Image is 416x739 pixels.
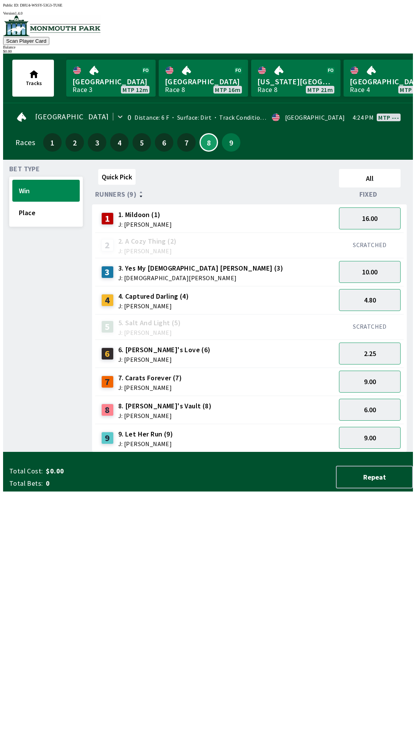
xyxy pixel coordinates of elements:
a: [GEOGRAPHIC_DATA]Race 8MTP 16m [159,60,248,97]
a: [US_STATE][GEOGRAPHIC_DATA]Race 8MTP 21m [251,60,341,97]
div: 3 [101,266,114,278]
span: MTP 21m [307,87,333,93]
div: Public ID: [3,3,413,7]
span: 2 [67,140,82,145]
span: Win [19,186,73,195]
span: MTP --- [378,114,399,120]
span: 6 [157,140,171,145]
button: 4 [110,133,129,152]
img: venue logo [3,15,101,36]
button: 6 [155,133,173,152]
span: DHU4-WSSY-53G3-TU6E [20,3,62,7]
span: J: [PERSON_NAME] [118,413,211,419]
span: J: [PERSON_NAME] [118,329,181,336]
span: 5. Salt And Light (5) [118,318,181,328]
span: 9. Let Her Run (9) [118,429,173,439]
div: 0 [127,114,131,120]
div: 7 [101,376,114,388]
span: 9 [224,140,238,145]
span: 0 [46,479,167,488]
span: J: [DEMOGRAPHIC_DATA][PERSON_NAME] [118,275,283,281]
div: Race 4 [350,87,370,93]
span: 9.00 [364,377,376,386]
button: 5 [133,133,151,152]
div: Races [15,139,35,145]
a: [GEOGRAPHIC_DATA]Race 3MTP 12m [66,60,156,97]
span: 1 [45,140,60,145]
span: Tracks [26,80,42,87]
span: 4 [112,140,127,145]
button: Quick Pick [98,169,136,185]
div: Race 8 [165,87,185,93]
span: Track Condition: Firm [211,114,279,121]
button: 8 [200,133,218,152]
span: Surface: Dirt [169,114,211,121]
span: [GEOGRAPHIC_DATA] [35,114,109,120]
div: $ 0.00 [3,49,413,54]
button: Place [12,202,80,224]
span: J: [PERSON_NAME] [118,303,189,309]
div: 1 [101,212,114,225]
div: [GEOGRAPHIC_DATA] [285,114,345,120]
button: Win [12,180,80,202]
button: 2 [65,133,84,152]
span: Total Cost: [9,466,43,476]
button: 10.00 [339,261,401,283]
span: J: [PERSON_NAME] [118,356,211,363]
button: All [339,169,401,187]
span: [GEOGRAPHIC_DATA] [72,77,149,87]
span: J: [PERSON_NAME] [118,221,172,227]
div: SCRATCHED [339,323,401,330]
button: 7 [177,133,196,152]
div: 6 [101,348,114,360]
button: 9 [222,133,240,152]
span: 16.00 [362,214,377,223]
div: Version 1.4.0 [3,11,413,15]
span: 2. A Cozy Thing (2) [118,236,177,246]
span: MTP 16m [215,87,240,93]
div: 8 [101,404,114,416]
span: Place [19,208,73,217]
span: 3. Yes My [DEMOGRAPHIC_DATA] [PERSON_NAME] (3) [118,263,283,273]
span: 8. [PERSON_NAME]'s Vault (8) [118,401,211,411]
span: 5 [134,140,149,145]
span: 6. [PERSON_NAME]'s Love (6) [118,345,211,355]
span: Repeat [343,473,406,482]
span: $0.00 [46,466,167,476]
span: J: [PERSON_NAME] [118,385,182,391]
button: 4.80 [339,289,401,311]
span: Fixed [359,191,377,197]
span: [GEOGRAPHIC_DATA] [165,77,242,87]
span: 3 [90,140,104,145]
span: J: [PERSON_NAME] [118,248,177,254]
div: Balance [3,45,413,49]
span: Distance: 6 F [134,114,169,121]
span: 4:24 PM [352,114,374,120]
span: Quick Pick [102,172,132,181]
button: 1 [43,133,62,152]
span: [US_STATE][GEOGRAPHIC_DATA] [257,77,334,87]
div: 9 [101,432,114,444]
button: Tracks [12,60,54,97]
button: 9.00 [339,371,401,393]
div: 2 [101,239,114,251]
button: 16.00 [339,207,401,229]
span: 9.00 [364,433,376,442]
span: 6.00 [364,405,376,414]
span: 4.80 [364,296,376,304]
button: 9.00 [339,427,401,449]
div: Runners (9) [95,191,336,198]
span: 2.25 [364,349,376,358]
span: Runners (9) [95,191,136,197]
button: 2.25 [339,343,401,364]
span: 7 [179,140,194,145]
span: 1. Mildoon (1) [118,210,172,220]
span: All [342,174,397,183]
span: Bet Type [9,166,40,172]
span: MTP 12m [122,87,148,93]
span: 8 [202,140,215,144]
div: SCRATCHED [339,241,401,249]
span: 7. Carats Forever (7) [118,373,182,383]
button: Scan Player Card [3,37,49,45]
button: 3 [88,133,106,152]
